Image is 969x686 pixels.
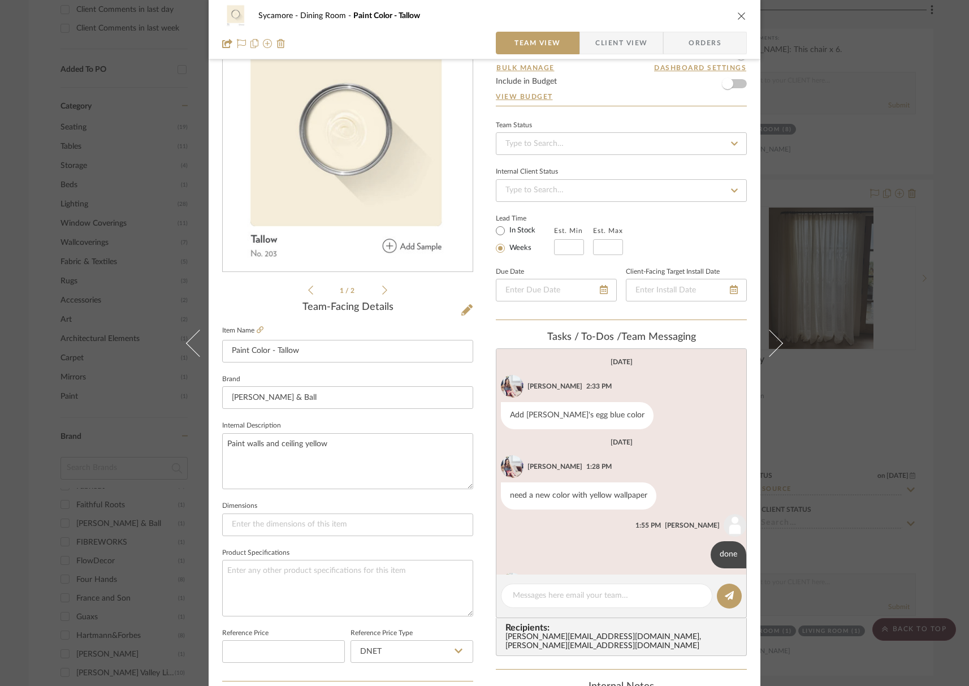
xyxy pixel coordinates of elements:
div: Team Status [496,123,532,128]
input: Enter Brand [222,386,473,409]
span: Paint Color - Tallow [353,12,420,20]
div: 1:55 PM [635,520,661,530]
div: [PERSON_NAME] [665,520,720,530]
div: [PERSON_NAME] [527,461,582,472]
label: Product Specifications [222,550,289,556]
label: Dimensions [222,503,257,509]
span: 2 [351,287,356,294]
span: Team View [514,32,561,54]
div: 2:33 PM [586,381,612,391]
input: Type to Search… [496,132,747,155]
label: Reference Price Type [351,631,413,636]
div: done [711,541,746,568]
label: Reference Price [222,631,269,636]
label: In Stock [507,226,535,236]
label: Internal Description [222,423,281,429]
span: Client View [595,32,647,54]
img: e8b556d4-5bc2-42d2-aca2-5616c8de06f6_48x40.jpg [222,5,249,27]
button: Dashboard Settings [654,63,747,73]
span: 1 [340,287,345,294]
div: 1:28 PM [586,461,612,472]
span: Sycamore [258,12,300,20]
label: Client-Facing Target Install Date [626,269,720,275]
img: 443c1879-fc31-41c6-898d-8c8e9b8df45c.jpg [501,375,524,398]
input: Type to Search… [496,179,747,202]
input: Enter the dimensions of this item [222,514,473,536]
div: team Messaging [496,331,747,344]
button: close [737,11,747,21]
img: user_avatar.png [724,514,746,537]
button: Bulk Manage [496,63,555,73]
div: need a new color with yellow wallpaper [501,482,656,510]
div: Team-Facing Details [222,301,473,314]
span: Recipients: [505,623,742,633]
span: / [345,287,351,294]
input: Enter Due Date [496,279,617,301]
label: Due Date [496,269,524,275]
div: [PERSON_NAME] [527,381,582,391]
img: 443c1879-fc31-41c6-898d-8c8e9b8df45c.jpg [501,573,524,596]
div: [PERSON_NAME][EMAIL_ADDRESS][DOMAIN_NAME] , [PERSON_NAME][EMAIL_ADDRESS][DOMAIN_NAME] [505,633,742,651]
label: Lead Time [496,213,554,223]
div: 0 [223,27,473,272]
label: Est. Max [593,227,623,235]
img: e8b556d4-5bc2-42d2-aca2-5616c8de06f6_436x436.jpg [247,27,448,272]
div: [DATE] [611,438,633,446]
input: Enter Item Name [222,340,473,363]
span: Dining Room [300,12,353,20]
img: 443c1879-fc31-41c6-898d-8c8e9b8df45c.jpg [501,455,524,478]
span: Orders [676,32,734,54]
div: Add [PERSON_NAME]'s egg blue color [501,402,654,429]
input: Enter Install Date [626,279,747,301]
label: Item Name [222,326,263,335]
a: View Budget [496,92,747,101]
div: Internal Client Status [496,169,558,175]
img: Remove from project [276,39,285,48]
label: Brand [222,377,240,382]
label: Est. Min [554,227,583,235]
label: Weeks [507,243,531,253]
div: [DATE] [611,358,633,366]
span: Tasks / To-Dos / [547,332,621,342]
mat-radio-group: Select item type [496,223,554,255]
